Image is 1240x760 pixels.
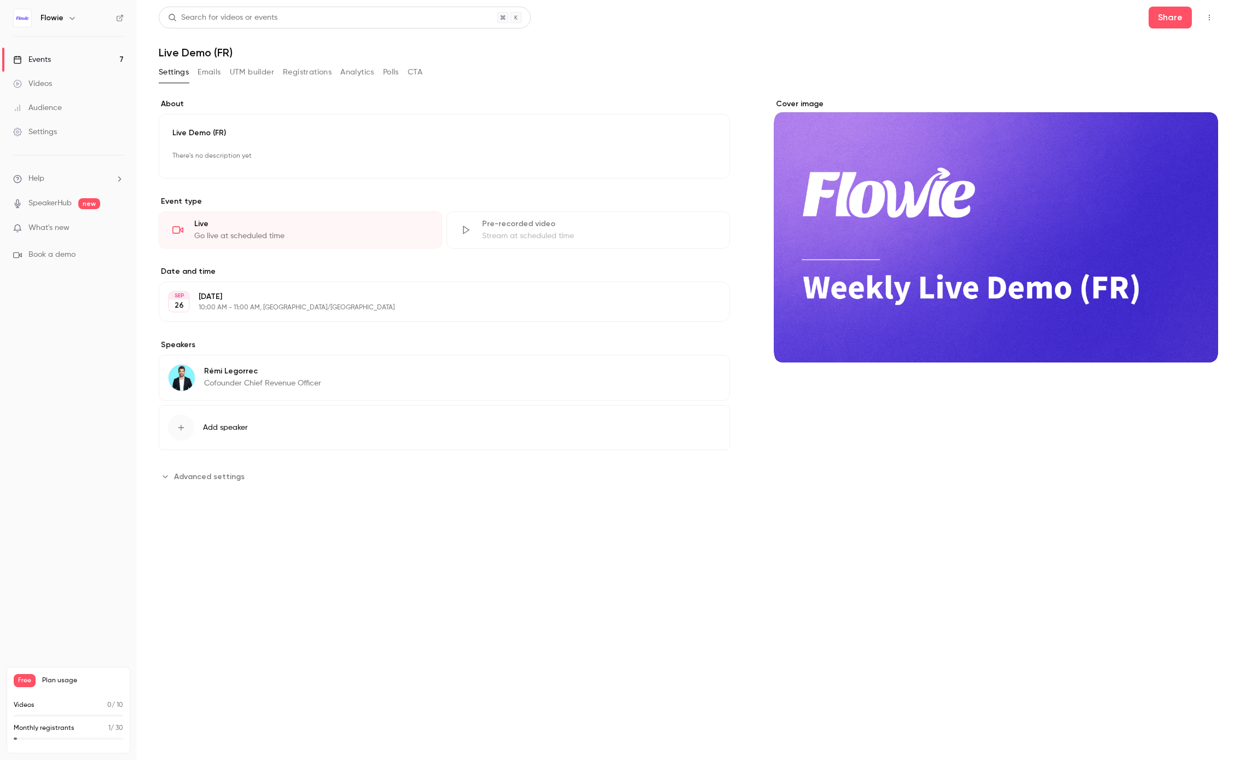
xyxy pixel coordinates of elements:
[174,471,245,482] span: Advanced settings
[111,223,124,233] iframe: Noticeable Trigger
[194,231,428,241] div: Go live at scheduled time
[159,355,730,401] div: Rémi LegorrecRémi LegorrecCofounder Chief Revenue Officer
[169,365,195,391] img: Rémi Legorrec
[14,723,74,733] p: Monthly registrants
[159,46,1218,59] h1: Live Demo (FR)
[108,723,123,733] p: / 30
[159,211,442,249] div: LiveGo live at scheduled time
[172,147,716,165] p: There's no description yet
[194,218,428,229] div: Live
[107,700,123,710] p: / 10
[13,54,51,65] div: Events
[13,173,124,185] li: help-dropdown-opener
[204,366,321,377] p: Rémi Legorrec
[159,405,730,450] button: Add speaker
[159,339,730,350] label: Speakers
[78,198,100,209] span: new
[159,266,730,277] label: Date and time
[107,702,112,709] span: 0
[175,300,184,311] p: 26
[230,64,274,81] button: UTM builder
[774,99,1218,110] label: Cover image
[774,99,1218,362] section: Cover image
[1149,7,1192,28] button: Share
[204,378,321,389] p: Cofounder Chief Revenue Officer
[13,126,57,137] div: Settings
[159,99,730,110] label: About
[13,78,52,89] div: Videos
[383,64,399,81] button: Polls
[169,292,189,300] div: SEP
[482,218,716,229] div: Pre-recorded video
[172,128,716,139] p: Live Demo (FR)
[28,198,72,209] a: SpeakerHub
[28,249,76,261] span: Book a demo
[159,196,730,207] p: Event type
[199,291,672,302] p: [DATE]
[42,676,123,685] span: Plan usage
[14,700,34,710] p: Videos
[199,303,672,312] p: 10:00 AM - 11:00 AM, [GEOGRAPHIC_DATA]/[GEOGRAPHIC_DATA]
[108,725,111,732] span: 1
[198,64,221,81] button: Emails
[14,674,36,687] span: Free
[28,222,69,234] span: What's new
[14,9,31,27] img: Flowie
[159,468,730,485] section: Advanced settings
[13,102,62,113] div: Audience
[28,173,44,185] span: Help
[408,64,422,81] button: CTA
[168,12,277,24] div: Search for videos or events
[340,64,374,81] button: Analytics
[159,64,189,81] button: Settings
[159,468,251,485] button: Advanced settings
[203,422,248,433] span: Add speaker
[283,64,332,81] button: Registrations
[447,211,730,249] div: Pre-recorded videoStream at scheduled time
[40,13,63,24] h6: Flowie
[482,231,716,241] div: Stream at scheduled time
